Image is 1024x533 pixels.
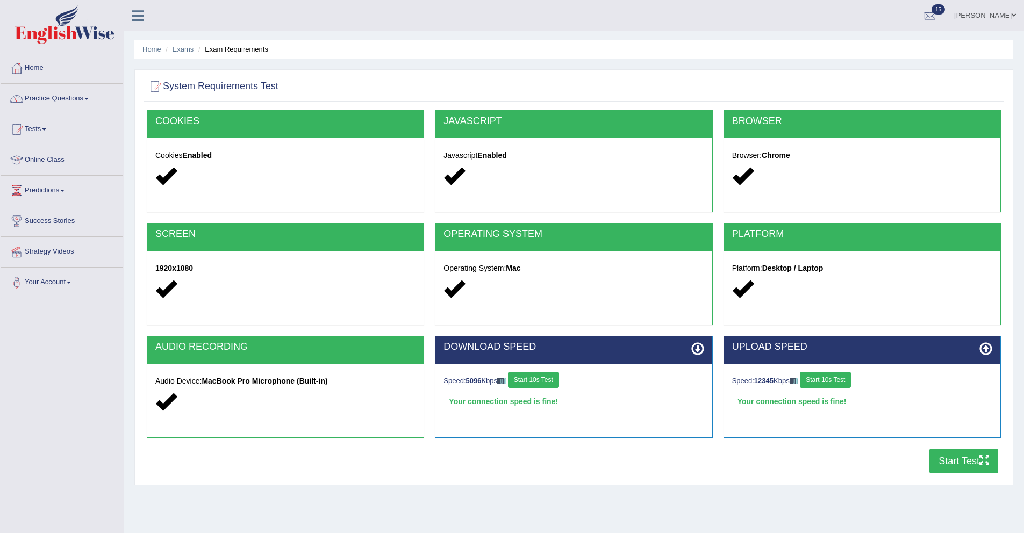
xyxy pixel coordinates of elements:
[790,378,798,384] img: ajax-loader-fb-connection.gif
[732,372,992,391] div: Speed: Kbps
[1,237,123,264] a: Strategy Videos
[155,264,193,272] strong: 1920x1080
[754,377,774,385] strong: 12345
[929,449,998,473] button: Start Test
[155,342,416,352] h2: AUDIO RECORDING
[443,393,704,409] div: Your connection speed is fine!
[732,229,992,240] h2: PLATFORM
[1,53,123,80] a: Home
[155,152,416,160] h5: Cookies
[202,377,327,385] strong: MacBook Pro Microphone (Built-in)
[155,229,416,240] h2: SCREEN
[443,229,704,240] h2: OPERATING SYSTEM
[443,152,704,160] h5: Javascript
[1,84,123,111] a: Practice Questions
[497,378,506,384] img: ajax-loader-fb-connection.gif
[477,151,506,160] strong: Enabled
[155,116,416,127] h2: COOKIES
[932,4,945,15] span: 15
[732,152,992,160] h5: Browser:
[142,45,161,53] a: Home
[762,264,824,272] strong: Desktop / Laptop
[506,264,520,272] strong: Mac
[1,114,123,141] a: Tests
[443,264,704,272] h5: Operating System:
[443,372,704,391] div: Speed: Kbps
[183,151,212,160] strong: Enabled
[800,372,851,388] button: Start 10s Test
[732,264,992,272] h5: Platform:
[196,44,268,54] li: Exam Requirements
[155,377,416,385] h5: Audio Device:
[443,342,704,352] h2: DOWNLOAD SPEED
[173,45,194,53] a: Exams
[732,393,992,409] div: Your connection speed is fine!
[466,377,482,385] strong: 5096
[1,268,123,294] a: Your Account
[508,372,559,388] button: Start 10s Test
[732,116,992,127] h2: BROWSER
[1,206,123,233] a: Success Stories
[147,78,278,95] h2: System Requirements Test
[732,342,992,352] h2: UPLOAD SPEED
[443,116,704,127] h2: JAVASCRIPT
[1,176,123,203] a: Predictions
[1,145,123,172] a: Online Class
[762,151,790,160] strong: Chrome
